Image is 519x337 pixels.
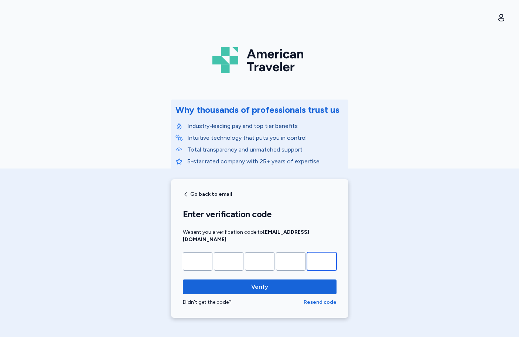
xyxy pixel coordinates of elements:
h1: Enter verification code [183,209,337,220]
div: Why thousands of professionals trust us [175,104,339,116]
input: Please enter OTP character 2 [214,252,243,271]
p: Industry-leading pay and top tier benefits [187,122,344,131]
span: Go back to email [190,192,232,197]
span: We sent you a verification code to [183,229,309,243]
p: Intuitive technology that puts you in control [187,133,344,142]
input: Please enter OTP character 4 [276,252,305,271]
p: Total transparency and unmatched support [187,145,344,154]
div: Didn't get the code? [183,299,304,306]
p: 5-star rated company with 25+ years of expertise [187,157,344,166]
button: Verify [183,279,337,294]
button: Resend code [304,299,337,306]
input: Please enter OTP character 1 [183,252,212,271]
span: Verify [251,282,268,291]
img: Logo [212,44,307,76]
input: Please enter OTP character 5 [307,252,337,271]
button: Go back to email [183,191,232,197]
input: Please enter OTP character 3 [245,252,274,271]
